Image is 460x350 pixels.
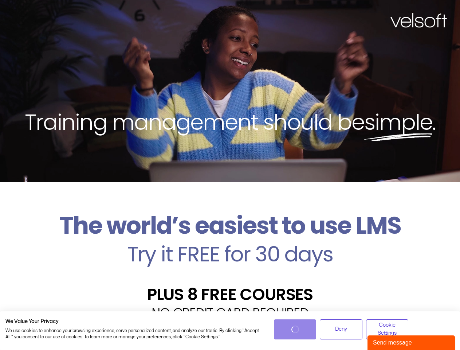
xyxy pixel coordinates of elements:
[274,319,317,339] button: Accept all cookies
[371,321,404,338] span: Cookie Settings
[367,334,456,350] iframe: chat widget
[5,244,455,265] h2: Try it FREE for 30 days
[5,328,263,340] p: We use cookies to enhance your browsing experience, serve personalized content, and analyze our t...
[366,319,409,339] button: Adjust cookie preferences
[364,107,432,137] span: simple
[13,108,447,136] h2: Training management should be .
[335,325,347,333] span: Deny
[5,318,263,325] h2: We Value Your Privacy
[5,286,455,303] h2: PLUS 8 FREE COURSES
[320,319,362,339] button: Deny all cookies
[5,211,455,240] h2: The world’s easiest to use LMS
